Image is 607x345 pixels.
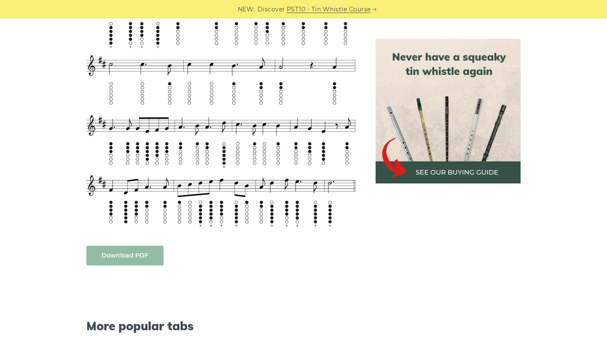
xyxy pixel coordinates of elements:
[287,5,371,14] a: PST10 - Tin Whistle Course
[258,5,285,14] span: Discover
[86,319,355,333] span: More popular tabs
[376,39,521,183] img: tin whistle buying guide
[238,5,255,14] span: NEW:
[86,246,164,265] a: Download PDF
